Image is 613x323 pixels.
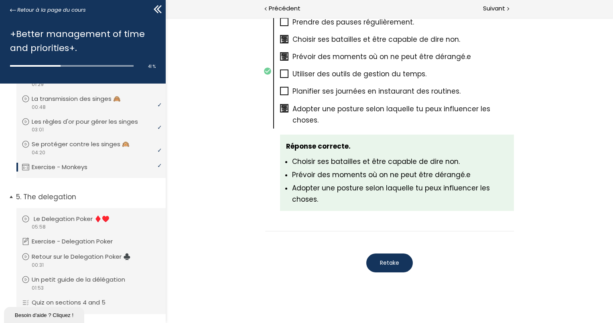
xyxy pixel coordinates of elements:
span: Réponse correcte. [120,124,185,133]
span: Prévoir des moments où on ne peut être dérangé.e [126,152,305,162]
span: Adopter une posture selon laquelle tu peux influencer les choses. [127,86,325,107]
p: La transmission des singes 🙈 [32,94,133,103]
span: 41 % [148,63,156,70]
span: Précédent [269,4,300,14]
p: Les règles d'or pour gérer les singes [32,117,150,126]
span: Retake [214,241,233,249]
iframe: chat widget [4,305,86,323]
p: Se protéger contre les singes 🙉 [32,140,142,149]
p: Le Delegation Poker ♦️♥️ [34,215,122,223]
span: 04:20 [31,149,45,156]
span: Retour à la page du cours [17,6,86,14]
span: 03:01 [31,126,44,133]
span: Choisir ses batailles et être capable de dire non. [127,17,294,27]
span: Choisir ses batailles et être capable de dire non. [126,139,294,149]
button: Retake [201,236,247,255]
span: Utiliser des outils de gestion du temps. [127,51,261,61]
p: The delegation [16,192,160,202]
span: Prévoir des moments où on ne peut être dérangé.e [127,34,305,44]
span: 01:29 [31,81,44,88]
span: Planifier ses journées en instaurant des routines. [127,69,295,78]
h1: +Better management of time and priorities+. [10,27,152,55]
span: 05:58 [31,223,46,231]
span: Suivant [483,4,505,14]
span: 00:48 [31,104,46,111]
a: Retour à la page du cours [10,6,86,14]
span: 5. [16,192,21,202]
p: Exercise - Monkeys [32,163,99,172]
span: Adopter une posture selon laquelle tu peux influencer les choses. [126,166,324,186]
